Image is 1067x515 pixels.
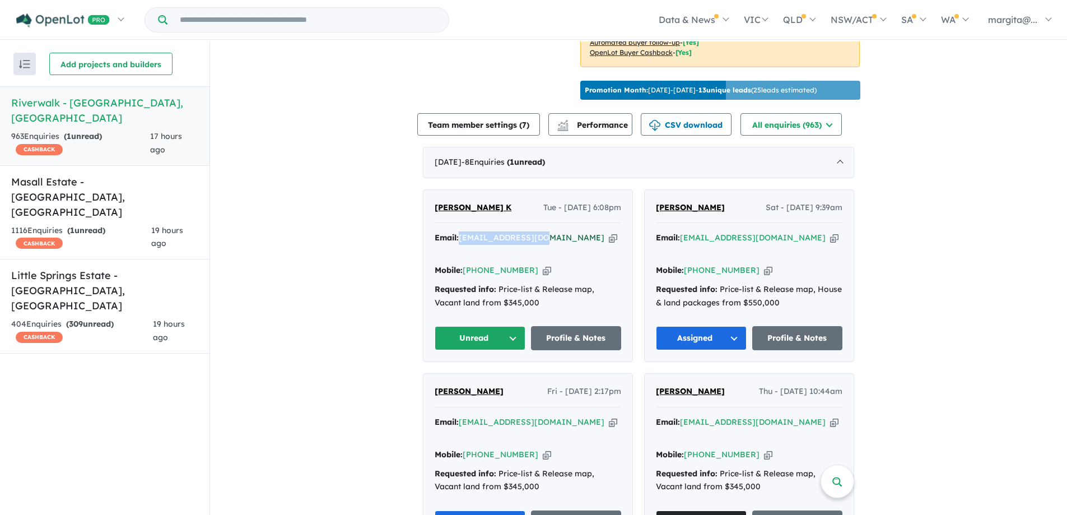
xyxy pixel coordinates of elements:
strong: ( unread) [67,225,105,235]
strong: Email: [435,233,459,243]
img: download icon [649,120,660,131]
a: [EMAIL_ADDRESS][DOMAIN_NAME] [680,417,826,427]
a: Profile & Notes [752,326,843,350]
span: 309 [69,319,83,329]
span: CASHBACK [16,238,63,249]
span: [Yes] [683,38,699,47]
button: Copy [609,416,617,428]
div: 963 Enquir ies [11,130,150,157]
a: [PHONE_NUMBER] [463,449,538,460]
span: [Yes] [675,48,692,57]
span: 1 [70,225,74,235]
span: 17 hours ago [150,131,182,155]
a: [EMAIL_ADDRESS][DOMAIN_NAME] [459,417,604,427]
strong: ( unread) [66,319,114,329]
h5: Little Springs Estate - [GEOGRAPHIC_DATA] , [GEOGRAPHIC_DATA] [11,268,198,313]
strong: ( unread) [507,157,545,167]
span: [PERSON_NAME] [656,386,725,396]
img: Openlot PRO Logo White [16,13,110,27]
a: [PERSON_NAME] [435,385,504,398]
strong: Mobile: [435,449,463,460]
b: 13 unique leads [698,86,751,94]
strong: Requested info: [656,284,717,294]
a: [EMAIL_ADDRESS][DOMAIN_NAME] [680,233,826,243]
strong: ( unread) [64,131,102,141]
a: [PHONE_NUMBER] [684,449,760,460]
button: Unread [435,326,525,350]
a: [PERSON_NAME] [656,201,725,215]
div: 1116 Enquir ies [11,224,151,251]
button: Team member settings (7) [417,113,540,136]
strong: Requested info: [435,284,496,294]
h5: Masall Estate - [GEOGRAPHIC_DATA] , [GEOGRAPHIC_DATA] [11,174,198,220]
button: Add projects and builders [49,53,173,75]
div: Price-list & Release map, Vacant land from $345,000 [435,283,621,310]
div: [DATE] [423,147,854,178]
span: 19 hours ago [153,319,185,342]
a: [PERSON_NAME] [656,385,725,398]
a: [PHONE_NUMBER] [463,265,538,275]
span: Performance [559,120,628,130]
a: Profile & Notes [531,326,622,350]
button: Copy [543,449,551,461]
img: sort.svg [19,60,30,68]
img: bar-chart.svg [557,123,569,131]
button: Copy [830,416,838,428]
span: CASHBACK [16,144,63,155]
b: Promotion Month: [585,86,648,94]
a: [PERSON_NAME] K [435,201,511,215]
button: Copy [830,232,838,244]
h5: Riverwalk - [GEOGRAPHIC_DATA] , [GEOGRAPHIC_DATA] [11,95,198,126]
strong: Mobile: [435,265,463,275]
button: Copy [764,449,772,461]
button: CSV download [641,113,731,136]
span: margita@... [988,14,1037,25]
span: - 8 Enquir ies [462,157,545,167]
button: Copy [764,265,772,276]
a: [EMAIL_ADDRESS][DOMAIN_NAME] [459,233,604,243]
strong: Requested info: [435,468,496,479]
span: [PERSON_NAME] K [435,202,511,212]
strong: Email: [435,417,459,427]
span: Sat - [DATE] 9:39am [766,201,842,215]
button: Performance [548,113,632,136]
button: Assigned [656,326,747,350]
span: 7 [522,120,526,130]
a: [PHONE_NUMBER] [684,265,760,275]
span: Fri - [DATE] 2:17pm [547,385,621,398]
strong: Email: [656,417,680,427]
div: Price-list & Release map, Vacant land from $345,000 [435,467,621,494]
strong: Mobile: [656,265,684,275]
span: Tue - [DATE] 6:08pm [543,201,621,215]
span: [PERSON_NAME] [656,202,725,212]
span: 1 [67,131,71,141]
strong: Email: [656,233,680,243]
span: Thu - [DATE] 10:44am [759,385,842,398]
span: [PERSON_NAME] [435,386,504,396]
img: line-chart.svg [558,120,568,126]
span: 19 hours ago [151,225,183,249]
input: Try estate name, suburb, builder or developer [170,8,446,32]
div: 404 Enquir ies [11,318,153,345]
u: Automated buyer follow-up [590,38,680,47]
strong: Requested info: [656,468,717,479]
p: [DATE] - [DATE] - ( 25 leads estimated) [585,85,817,95]
div: Price-list & Release map, Vacant land from $345,000 [656,467,842,494]
span: CASHBACK [16,332,63,343]
button: Copy [543,265,551,276]
u: OpenLot Buyer Cashback [590,48,673,57]
div: Price-list & Release map, House & land packages from $550,000 [656,283,842,310]
span: 1 [510,157,514,167]
button: All enquiries (963) [740,113,842,136]
strong: Mobile: [656,449,684,460]
button: Copy [609,232,617,244]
